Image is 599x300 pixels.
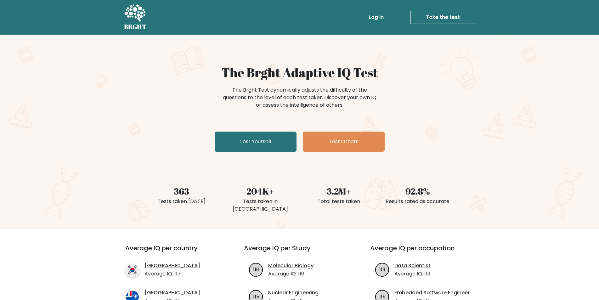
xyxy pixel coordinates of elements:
[124,3,147,32] a: BRGHT
[410,11,475,24] a: Take the test
[370,244,481,259] h3: Average IQ per occupation
[215,132,297,152] a: Test Yourself
[146,65,453,80] h1: The Brght Adaptive IQ Test
[144,262,200,269] a: [GEOGRAPHIC_DATA]
[144,270,200,278] p: Average IQ: 117
[146,198,217,205] div: Tests taken [DATE]
[225,184,296,198] div: 204K+
[144,289,200,297] a: [GEOGRAPHIC_DATA]
[225,198,296,213] div: Tests taken in [GEOGRAPHIC_DATA]
[394,270,431,278] p: Average IQ: 119
[146,184,217,198] div: 363
[394,289,470,297] a: Embedded Software Engineer
[268,289,319,297] a: Nuclear Engineering
[221,86,378,109] div: The Brght Test dynamically adjusts the difficulty of the questions to the level of each test take...
[125,263,139,277] img: country
[382,198,453,205] div: Results rated as accurate
[382,184,453,198] div: 92.8%
[303,184,375,198] div: 3.2M+
[125,244,221,259] h3: Average IQ per country
[394,262,431,269] a: Data Scientist
[303,198,375,205] div: Total tests taken
[253,266,259,273] text: 116
[268,270,314,278] p: Average IQ: 116
[124,23,147,31] h5: BRGHT
[268,262,314,269] a: Molecular Biology
[366,11,386,24] a: Log in
[379,266,385,273] text: 119
[379,293,386,300] text: 115
[303,132,385,152] a: Test Others
[253,293,259,300] text: 115
[244,244,355,259] h3: Average IQ per Study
